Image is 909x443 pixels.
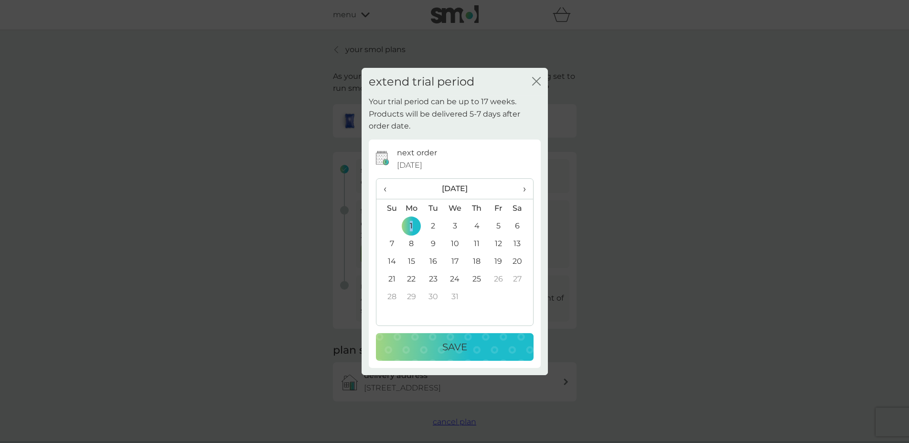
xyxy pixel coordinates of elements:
p: Save [442,339,467,355]
button: Save [376,333,534,361]
td: 4 [466,217,487,235]
p: next order [397,147,437,159]
td: 6 [509,217,533,235]
th: [DATE] [401,179,509,199]
td: 7 [376,235,401,252]
p: Your trial period can be up to 17 weeks. Products will be delivered 5-7 days after order date. [369,96,541,132]
td: 27 [509,270,533,288]
td: 21 [376,270,401,288]
td: 3 [444,217,466,235]
th: Fr [488,199,509,217]
th: We [444,199,466,217]
td: 28 [376,288,401,305]
td: 8 [401,235,423,252]
td: 22 [401,270,423,288]
td: 20 [509,252,533,270]
td: 29 [401,288,423,305]
span: ‹ [384,179,394,199]
th: Mo [401,199,423,217]
button: close [532,77,541,87]
h2: extend trial period [369,75,474,89]
td: 2 [422,217,444,235]
td: 19 [488,252,509,270]
td: 25 [466,270,487,288]
td: 24 [444,270,466,288]
td: 16 [422,252,444,270]
td: 14 [376,252,401,270]
span: › [516,179,525,199]
td: 30 [422,288,444,305]
td: 12 [488,235,509,252]
th: Tu [422,199,444,217]
th: Th [466,199,487,217]
td: 23 [422,270,444,288]
td: 10 [444,235,466,252]
th: Su [376,199,401,217]
td: 9 [422,235,444,252]
th: Sa [509,199,533,217]
td: 11 [466,235,487,252]
td: 15 [401,252,423,270]
td: 13 [509,235,533,252]
td: 31 [444,288,466,305]
td: 5 [488,217,509,235]
td: 1 [401,217,423,235]
td: 26 [488,270,509,288]
span: [DATE] [397,159,422,172]
td: 18 [466,252,487,270]
td: 17 [444,252,466,270]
